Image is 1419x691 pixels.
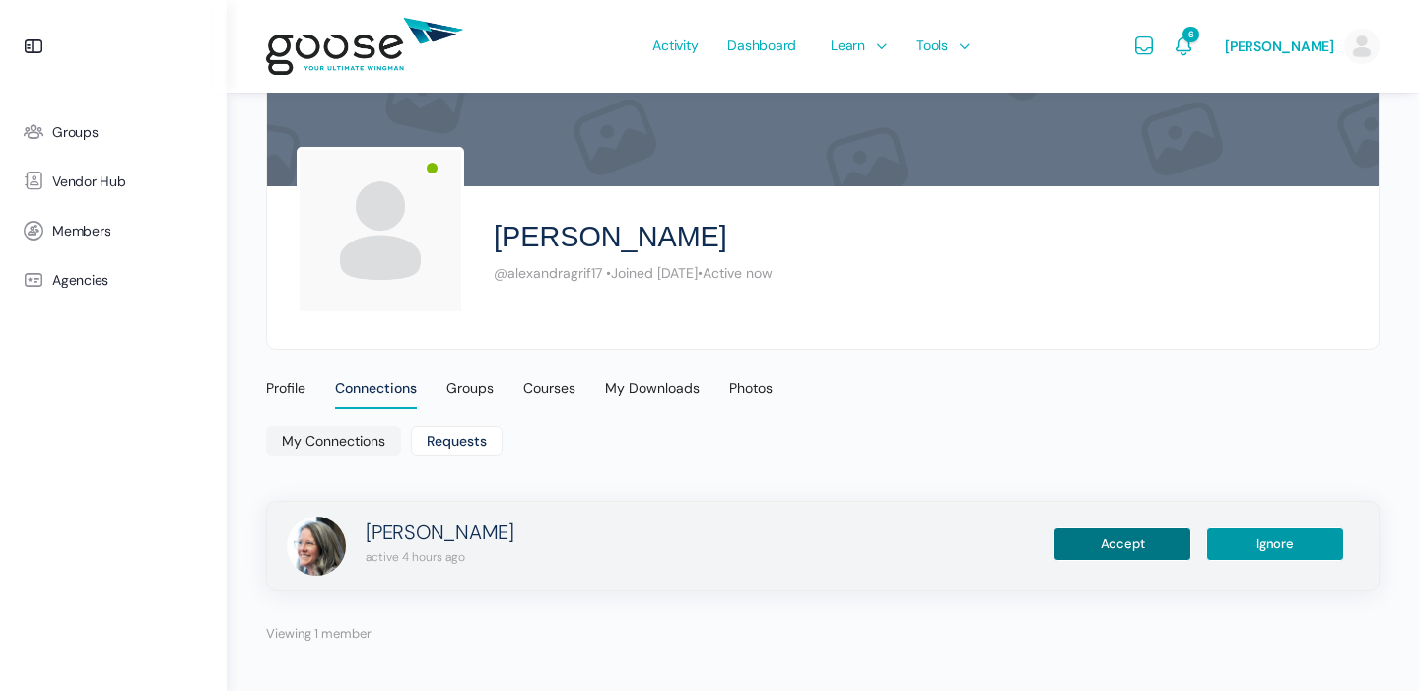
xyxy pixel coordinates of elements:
[10,255,217,305] a: Agencies
[494,264,602,282] span: @alexandragrif17
[52,124,99,141] span: Groups
[366,520,514,544] a: [PERSON_NAME]
[606,264,611,282] span: •
[10,157,217,206] a: Vendor Hub
[494,216,727,258] h2: [PERSON_NAME]
[10,107,217,157] a: Groups
[1225,37,1334,55] span: [PERSON_NAME]
[1320,596,1419,691] iframe: To enrich screen reader interactions, please activate Accessibility in Grammarly extension settings
[1182,27,1199,42] span: 6
[698,264,703,282] span: •
[10,206,217,255] a: Members
[494,264,1349,283] div: Joined [DATE] Active now
[1053,527,1191,561] button: Accept
[52,223,110,240] span: Members
[366,550,1053,566] p: active 4 hours ago
[297,147,464,314] img: Profile photo of Alexandra Griffin
[287,517,346,576] img: Profile photo of Wendy Keneipp
[1320,596,1419,691] div: Chat Widget
[266,620,372,647] p: Viewing 1 member
[52,272,108,289] span: Agencies
[52,173,126,190] span: Vendor Hub
[1206,527,1344,561] button: Ignore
